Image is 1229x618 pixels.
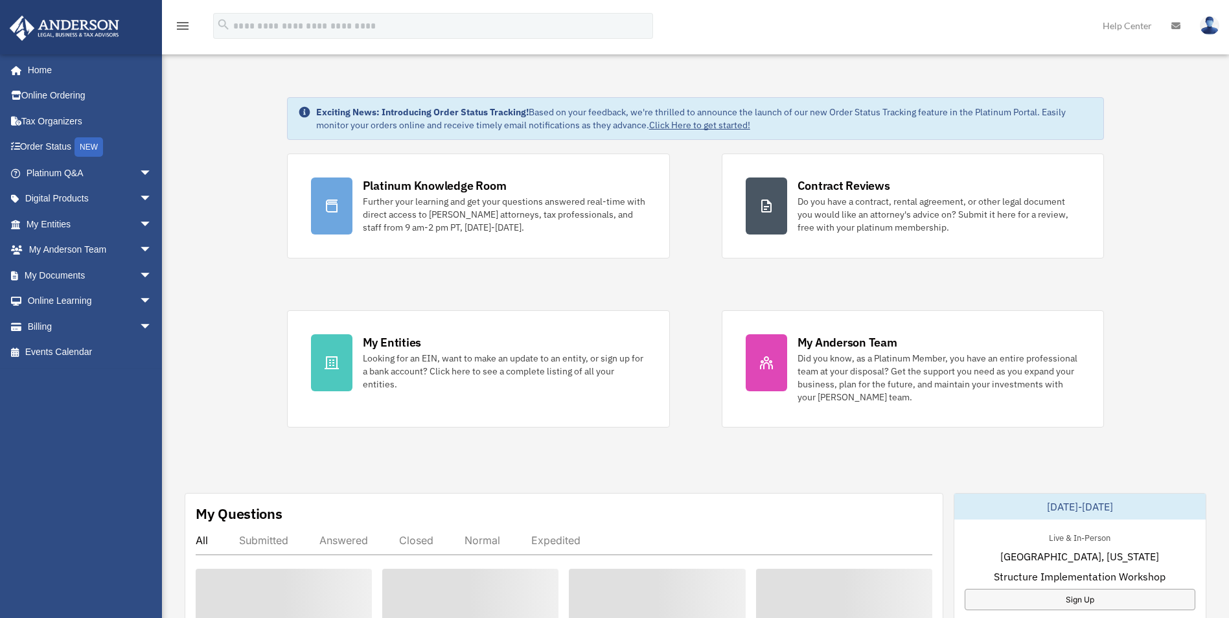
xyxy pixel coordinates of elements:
a: Contract Reviews Do you have a contract, rental agreement, or other legal document you would like... [722,154,1105,258]
a: My Documentsarrow_drop_down [9,262,172,288]
span: arrow_drop_down [139,262,165,289]
a: Digital Productsarrow_drop_down [9,186,172,212]
div: NEW [75,137,103,157]
div: All [196,534,208,547]
a: Click Here to get started! [649,119,750,131]
span: arrow_drop_down [139,314,165,340]
div: My Entities [363,334,421,350]
img: Anderson Advisors Platinum Portal [6,16,123,41]
img: User Pic [1200,16,1219,35]
div: Based on your feedback, we're thrilled to announce the launch of our new Order Status Tracking fe... [316,106,1094,132]
a: My Anderson Team Did you know, as a Platinum Member, you have an entire professional team at your... [722,310,1105,428]
div: Closed [399,534,433,547]
div: My Questions [196,504,282,523]
a: My Anderson Teamarrow_drop_down [9,237,172,263]
a: Online Ordering [9,83,172,109]
span: [GEOGRAPHIC_DATA], [US_STATE] [1000,549,1159,564]
span: arrow_drop_down [139,211,165,238]
div: Further your learning and get your questions answered real-time with direct access to [PERSON_NAM... [363,195,646,234]
div: Answered [319,534,368,547]
div: Did you know, as a Platinum Member, you have an entire professional team at your disposal? Get th... [798,352,1081,404]
a: Billingarrow_drop_down [9,314,172,339]
span: arrow_drop_down [139,186,165,212]
div: My Anderson Team [798,334,897,350]
a: menu [175,23,190,34]
a: Home [9,57,165,83]
div: Expedited [531,534,580,547]
a: Platinum Knowledge Room Further your learning and get your questions answered real-time with dire... [287,154,670,258]
a: My Entities Looking for an EIN, want to make an update to an entity, or sign up for a bank accoun... [287,310,670,428]
div: Do you have a contract, rental agreement, or other legal document you would like an attorney's ad... [798,195,1081,234]
span: arrow_drop_down [139,160,165,187]
span: arrow_drop_down [139,237,165,264]
span: Structure Implementation Workshop [994,569,1166,584]
a: Online Learningarrow_drop_down [9,288,172,314]
i: menu [175,18,190,34]
div: Contract Reviews [798,177,890,194]
a: Platinum Q&Aarrow_drop_down [9,160,172,186]
a: Order StatusNEW [9,134,172,161]
a: Tax Organizers [9,108,172,134]
div: [DATE]-[DATE] [954,494,1206,520]
span: arrow_drop_down [139,288,165,315]
div: Platinum Knowledge Room [363,177,507,194]
div: Normal [465,534,500,547]
div: Live & In-Person [1039,530,1121,544]
i: search [216,17,231,32]
a: Sign Up [965,589,1195,610]
div: Submitted [239,534,288,547]
div: Looking for an EIN, want to make an update to an entity, or sign up for a bank account? Click her... [363,352,646,391]
a: My Entitiesarrow_drop_down [9,211,172,237]
strong: Exciting News: Introducing Order Status Tracking! [316,106,529,118]
a: Events Calendar [9,339,172,365]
